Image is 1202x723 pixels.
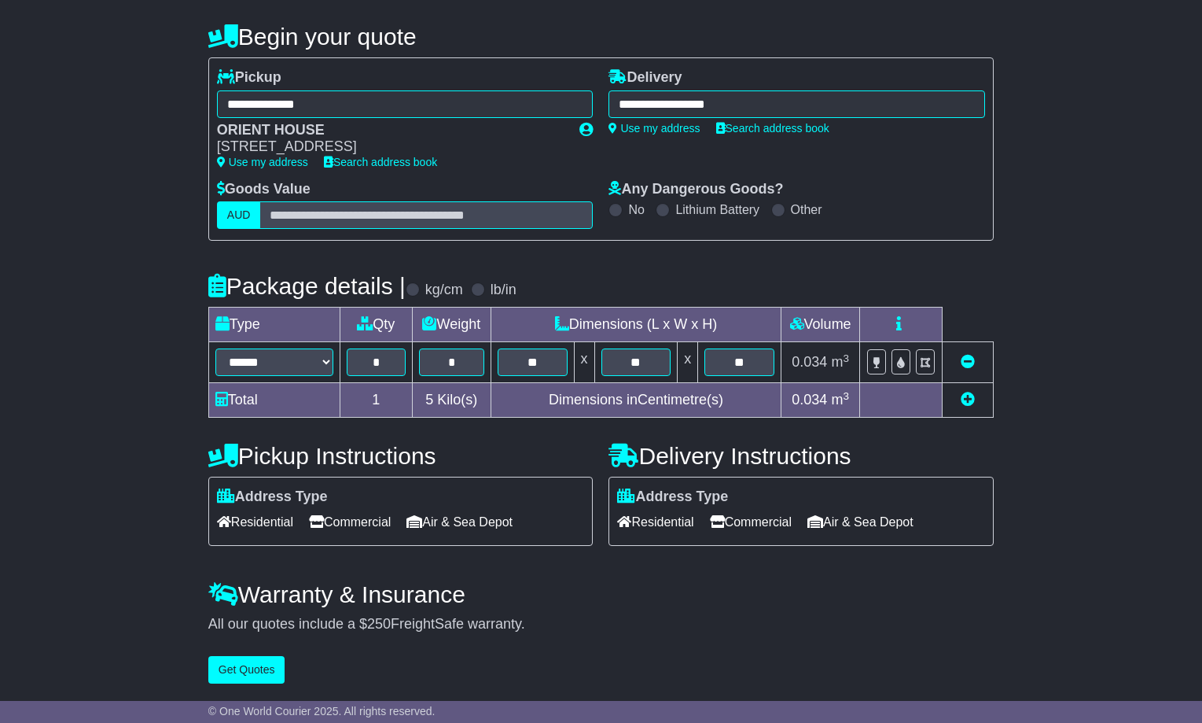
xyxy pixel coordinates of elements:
td: Weight [412,308,491,342]
td: Dimensions (L x W x H) [491,308,781,342]
label: Any Dangerous Goods? [608,181,783,198]
h4: Begin your quote [208,24,994,50]
sup: 3 [843,390,849,402]
h4: Delivery Instructions [608,443,994,469]
span: 0.034 [792,392,827,408]
td: Kilo(s) [412,383,491,418]
h4: Warranty & Insurance [208,581,994,607]
span: 5 [425,392,433,408]
span: m [831,354,849,370]
div: All our quotes include a $ FreightSafe warranty. [208,616,994,633]
a: Remove this item [961,354,975,370]
a: Use my address [217,156,308,168]
h4: Package details | [208,273,406,299]
label: AUD [217,201,261,229]
a: Use my address [608,122,700,135]
label: Address Type [217,489,328,506]
label: Lithium Battery [675,202,759,217]
span: Commercial [710,510,792,534]
a: Search address book [716,122,829,135]
button: Get Quotes [208,656,285,684]
span: Residential [617,510,693,534]
div: [STREET_ADDRESS] [217,138,564,156]
span: m [831,392,849,408]
label: No [628,202,644,217]
span: Air & Sea Depot [807,510,913,534]
label: lb/in [491,282,516,299]
div: ORIENT HOUSE [217,122,564,139]
span: 0.034 [792,354,827,370]
td: 1 [340,383,412,418]
span: Commercial [309,510,391,534]
span: © One World Courier 2025. All rights reserved. [208,705,436,717]
td: Volume [781,308,860,342]
label: Goods Value [217,181,311,198]
h4: Pickup Instructions [208,443,594,469]
td: x [574,342,594,383]
span: Residential [217,510,293,534]
td: Type [208,308,340,342]
td: x [678,342,698,383]
a: Add new item [961,392,975,408]
a: Search address book [324,156,437,168]
td: Dimensions in Centimetre(s) [491,383,781,418]
td: Total [208,383,340,418]
label: kg/cm [425,282,463,299]
td: Qty [340,308,412,342]
span: Air & Sea Depot [406,510,513,534]
label: Pickup [217,69,281,87]
span: 250 [367,616,391,632]
label: Other [791,202,822,217]
sup: 3 [843,352,849,364]
label: Delivery [608,69,682,87]
label: Address Type [617,489,728,506]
